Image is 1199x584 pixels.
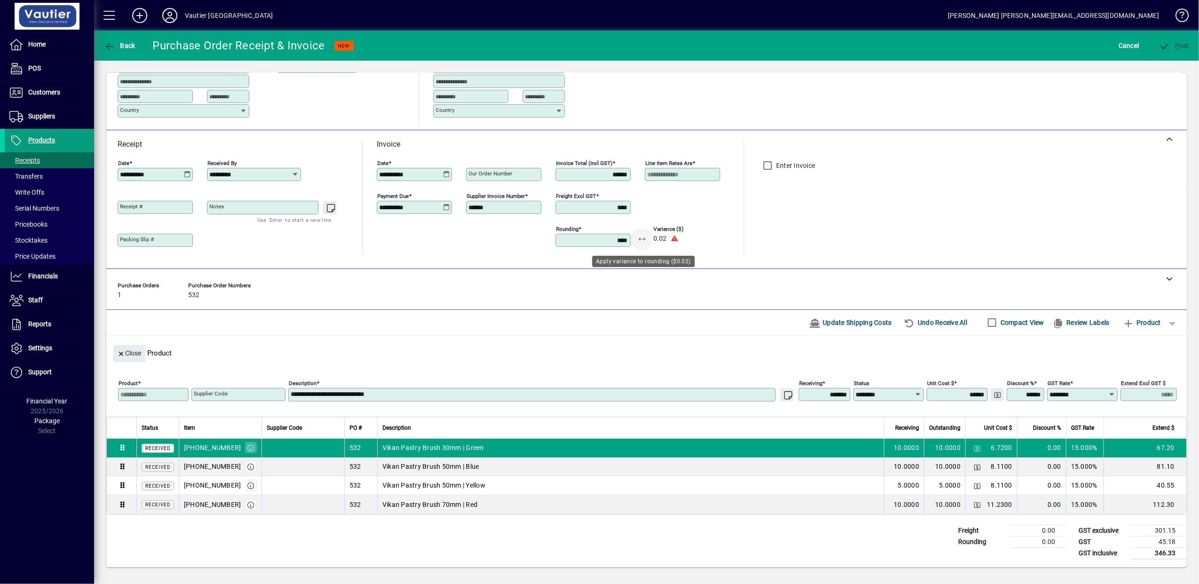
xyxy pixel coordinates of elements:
[1159,42,1190,49] span: ost
[894,462,919,471] span: 10.0000
[34,417,60,425] span: Package
[924,495,965,514] td: 10.0000
[257,214,331,225] mat-hint: Use 'Enter' to start a new line
[436,107,454,113] mat-label: Country
[1175,42,1179,49] span: P
[377,439,884,458] td: Vikan Pastry Brush 30mm | Green
[28,272,58,280] span: Financials
[102,37,138,54] button: Back
[467,193,525,199] mat-label: Supplier invoice number
[987,500,1012,509] span: 11.2300
[28,112,55,120] span: Suppliers
[1121,380,1166,387] mat-label: Extend excl GST $
[5,57,94,80] a: POS
[5,33,94,56] a: Home
[289,380,317,387] mat-label: Description
[970,441,984,454] button: Change Price Levels
[1104,476,1186,495] td: 40.55
[653,226,710,232] span: Variance ($)
[338,43,350,49] span: NEW
[799,380,822,387] mat-label: Receiving
[1130,536,1187,547] td: 45.18
[377,458,884,476] td: Vikan Pastry Brush 50mm | Blue
[184,462,241,471] div: [PHONE_NUMBER]
[1074,525,1130,536] td: GST exclusive
[344,458,377,476] td: 532
[5,200,94,216] a: Serial Numbers
[924,476,965,495] td: 5.0000
[377,476,884,495] td: Vikan Pastry Brush 50mm | Yellow
[1074,547,1130,559] td: GST inclusive
[894,500,919,509] span: 10.0000
[145,465,170,470] span: Received
[120,203,143,210] mat-label: Receipt #
[5,105,94,128] a: Suppliers
[924,439,965,458] td: 10.0000
[1152,423,1175,433] span: Extend $
[111,349,148,357] app-page-header-button: Close
[120,236,154,243] mat-label: Packing Slip #
[895,423,919,433] span: Receiving
[28,368,52,376] span: Support
[953,525,1010,536] td: Freight
[1066,458,1104,476] td: 15.000%
[1017,439,1066,458] td: 0.00
[344,495,377,514] td: 532
[28,136,55,144] span: Products
[1066,476,1104,495] td: 15.000%
[118,292,121,299] span: 1
[1157,37,1192,54] button: Post
[1104,495,1186,514] td: 112.30
[1007,380,1034,387] mat-label: Discount %
[904,315,968,330] span: Undo Receive All
[27,397,68,405] span: Financial Year
[970,460,984,473] button: Change Price Levels
[929,423,961,433] span: Outstanding
[9,221,48,228] span: Pricebooks
[142,423,158,433] span: Status
[28,320,51,328] span: Reports
[207,160,237,166] mat-label: Received by
[774,161,815,170] label: Enter Invoice
[118,160,129,166] mat-label: Date
[267,423,302,433] span: Supplier Code
[9,157,40,164] span: Receipts
[5,289,94,312] a: Staff
[188,292,199,299] span: 532
[1123,315,1161,330] span: Product
[1066,495,1104,514] td: 15.000%
[556,226,579,232] mat-label: Rounding
[377,160,389,166] mat-label: Date
[9,253,56,260] span: Price Updates
[9,205,59,212] span: Serial Numbers
[898,481,920,490] span: 5.0000
[970,498,984,511] button: Change Price Levels
[184,500,241,509] div: [PHONE_NUMBER]
[1119,38,1139,53] span: Cancel
[5,216,94,232] a: Pricebooks
[117,346,142,361] span: Close
[184,423,195,433] span: Item
[1053,315,1110,330] span: Review Labels
[991,462,1013,471] span: 8.1100
[1071,423,1094,433] span: GST Rate
[104,42,135,49] span: Back
[5,313,94,336] a: Reports
[1017,495,1066,514] td: 0.00
[1048,380,1070,387] mat-label: GST rate
[94,37,146,54] app-page-header-button: Back
[5,152,94,168] a: Receipts
[970,479,984,492] button: Change Price Levels
[5,361,94,384] a: Support
[948,8,1159,23] div: [PERSON_NAME] [PERSON_NAME][EMAIL_ADDRESS][DOMAIN_NAME]
[382,423,411,433] span: Description
[106,336,1187,364] div: Product
[5,232,94,248] a: Stocktakes
[185,8,273,23] div: Vautier [GEOGRAPHIC_DATA]
[28,344,52,352] span: Settings
[28,88,60,96] span: Customers
[1033,423,1061,433] span: Discount %
[120,107,139,113] mat-label: Country
[344,476,377,495] td: 532
[953,536,1010,547] td: Rounding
